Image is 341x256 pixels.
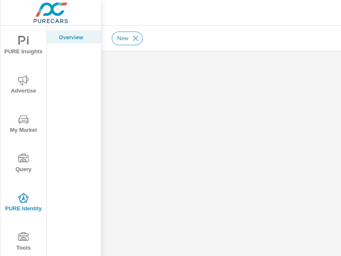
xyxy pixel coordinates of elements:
[3,154,44,175] span: Query
[112,35,133,41] span: New
[59,33,94,41] p: Overview
[3,232,44,253] span: Tools
[47,31,101,44] div: Overview
[3,75,44,96] span: Advertise
[112,32,143,45] div: New
[3,36,44,57] span: PURE Insights
[3,193,44,214] span: PURE Identity
[3,114,44,135] span: My Market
